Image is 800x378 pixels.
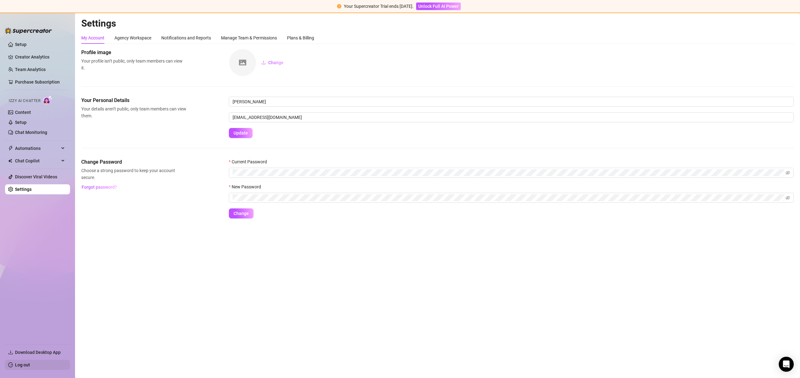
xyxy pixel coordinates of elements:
input: Enter name [229,97,794,107]
span: download [8,350,13,355]
span: Chat Copilot [15,156,59,166]
h2: Settings [81,18,794,29]
div: Plans & Billing [287,34,314,41]
span: thunderbolt [8,146,13,151]
span: Update [234,130,248,135]
span: Change [268,60,284,65]
span: Automations [15,143,59,153]
img: logo-BBDzfeDw.svg [5,28,52,34]
a: Settings [15,187,32,192]
label: Current Password [229,158,271,165]
label: New Password [229,183,265,190]
a: Discover Viral Videos [15,174,57,179]
span: Your Supercreator Trial ends [DATE]. [344,4,414,9]
button: Change [229,208,254,218]
img: square-placeholder.png [229,49,256,76]
span: Your details aren’t public, only team members can view them. [81,105,186,119]
div: Manage Team & Permissions [221,34,277,41]
a: Unlock Full AI Power [416,4,461,9]
a: Chat Monitoring [15,130,47,135]
span: Izzy AI Chatter [9,98,40,104]
span: Change [234,211,249,216]
span: Your profile isn’t public, only team members can view it. [81,58,186,71]
a: Content [15,110,31,115]
span: upload [261,60,266,65]
div: My Account [81,34,104,41]
a: Setup [15,42,27,47]
a: Setup [15,120,27,125]
button: Unlock Full AI Power [416,3,461,10]
span: eye-invisible [786,171,790,175]
span: Your Personal Details [81,97,186,104]
div: Open Intercom Messenger [779,357,794,372]
span: eye-invisible [786,196,790,200]
span: exclamation-circle [337,4,341,8]
span: Choose a strong password to keep your account secure. [81,167,186,181]
input: Current Password [233,169,784,176]
button: Update [229,128,253,138]
div: Notifications and Reports [161,34,211,41]
span: Change Password [81,158,186,166]
span: Download Desktop App [15,350,61,355]
a: Log out [15,362,30,367]
span: Unlock Full AI Power [418,4,459,9]
img: Chat Copilot [8,159,12,163]
a: Creator Analytics [15,52,65,62]
a: Team Analytics [15,67,46,72]
button: Change [256,58,289,68]
input: Enter new email [229,112,794,122]
span: Profile image [81,49,186,56]
button: Forgot password? [81,182,117,192]
input: New Password [233,194,784,201]
div: Agency Workspace [114,34,151,41]
a: Purchase Subscription [15,77,65,87]
span: Forgot password? [82,185,117,190]
img: AI Chatter [43,95,53,105]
